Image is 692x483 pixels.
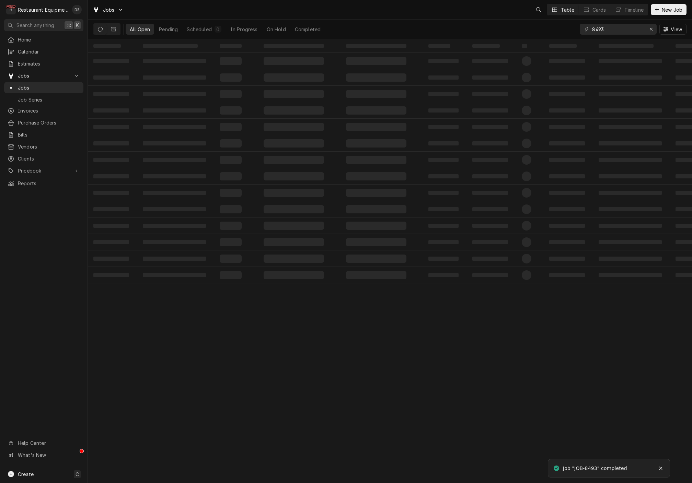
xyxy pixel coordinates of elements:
span: Calendar [18,48,80,55]
span: ‌ [346,57,406,65]
div: Completed [295,26,321,33]
span: ‌ [428,59,459,63]
span: ‌ [93,141,129,145]
span: ‌ [522,221,531,231]
div: Timeline [624,6,644,13]
span: ‌ [346,73,406,82]
span: ‌ [93,174,129,178]
button: Erase input [646,24,657,35]
span: ‌ [599,257,662,261]
span: ‌ [428,158,459,162]
span: ‌ [522,73,531,82]
span: Bills [18,131,80,138]
a: Clients [4,153,83,164]
span: ‌ [599,92,662,96]
span: ‌ [549,240,585,244]
span: ‌ [264,189,324,197]
span: Vendors [18,143,80,150]
span: ‌ [472,44,500,48]
span: ‌ [264,205,324,213]
span: ‌ [143,108,206,113]
span: ‌ [143,224,206,228]
span: ‌ [472,125,508,129]
span: ‌ [220,123,242,131]
span: ‌ [549,273,585,277]
span: Job Series [18,96,80,103]
span: ‌ [93,59,129,63]
span: ‌ [472,92,508,96]
span: ‌ [428,191,459,195]
span: ‌ [549,191,585,195]
span: ‌ [220,255,242,263]
span: New Job [660,6,684,13]
span: ‌ [522,172,531,181]
span: ‌ [428,141,459,145]
span: ‌ [264,222,324,230]
span: ‌ [264,123,324,131]
a: Go to Help Center [4,437,83,449]
span: ‌ [264,106,324,115]
span: ‌ [264,57,324,65]
span: ‌ [220,57,242,65]
span: ‌ [93,108,129,113]
span: ‌ [220,172,242,180]
span: ‌ [93,44,121,48]
span: ‌ [428,224,459,228]
span: ‌ [220,106,242,115]
span: ‌ [472,273,508,277]
span: ‌ [472,191,508,195]
span: ‌ [472,207,508,211]
span: ‌ [472,141,508,145]
span: ‌ [472,224,508,228]
span: Jobs [18,72,70,79]
span: ‌ [599,108,662,113]
span: ‌ [428,44,450,48]
span: ‌ [346,222,406,230]
a: Go to Jobs [4,70,83,81]
span: ‌ [522,89,531,99]
span: ‌ [93,75,129,80]
span: Reports [18,180,80,187]
span: ‌ [346,156,406,164]
span: ‌ [93,257,129,261]
span: ‌ [428,174,459,178]
span: ‌ [428,92,459,96]
span: Create [18,471,34,477]
span: ‌ [472,158,508,162]
div: 0 [216,26,220,33]
span: ‌ [346,172,406,180]
span: ‌ [264,73,324,82]
span: ‌ [549,141,585,145]
span: ‌ [346,189,406,197]
span: ‌ [264,44,324,48]
span: ‌ [522,254,531,263]
span: ‌ [346,44,406,48]
span: ‌ [220,156,242,164]
span: ‌ [599,174,662,178]
span: ‌ [143,273,206,277]
span: ‌ [143,207,206,211]
span: Estimates [18,60,80,67]
span: ‌ [220,73,242,82]
span: ‌ [93,240,129,244]
span: ‌ [599,191,662,195]
span: ‌ [599,240,662,244]
span: ‌ [346,205,406,213]
span: ‌ [522,106,531,115]
a: Home [4,34,83,45]
div: DS [72,5,82,14]
span: ‌ [549,224,585,228]
table: All Open Jobs List Loading [88,39,692,483]
a: Calendar [4,46,83,57]
span: ‌ [599,273,662,277]
span: ‌ [143,141,206,145]
span: ‌ [522,44,527,48]
span: ‌ [220,222,242,230]
span: ‌ [549,44,577,48]
span: ‌ [346,271,406,279]
span: ‌ [220,189,242,197]
a: Go to Pricebook [4,165,83,176]
span: ‌ [220,205,242,213]
span: ‌ [220,44,242,48]
span: ‌ [428,240,459,244]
